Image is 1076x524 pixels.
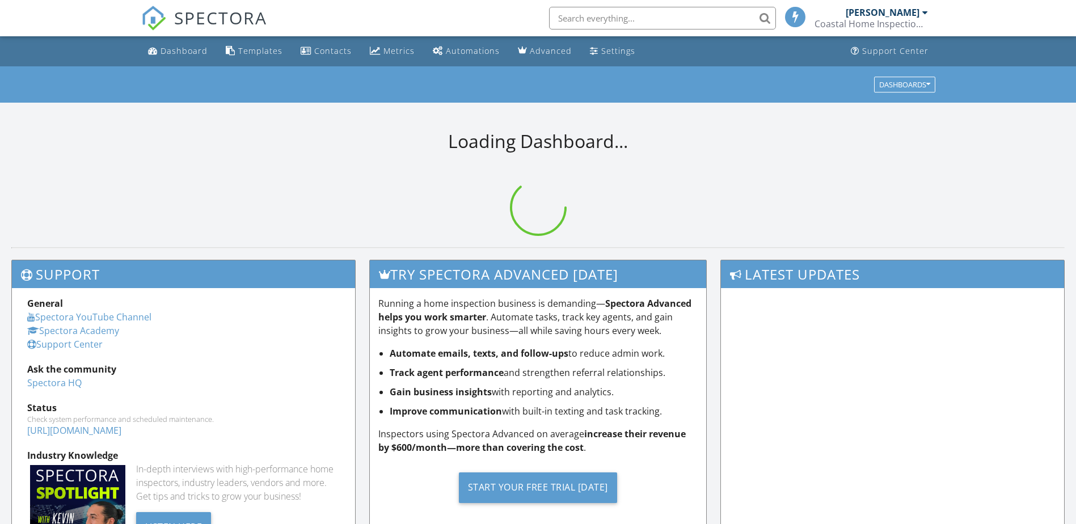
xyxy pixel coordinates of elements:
[27,377,82,389] a: Spectora HQ
[27,297,63,310] strong: General
[27,338,103,350] a: Support Center
[12,260,355,288] h3: Support
[530,45,572,56] div: Advanced
[390,385,698,399] li: with reporting and analytics.
[383,45,415,56] div: Metrics
[378,297,691,323] strong: Spectora Advanced helps you work smarter
[378,428,686,454] strong: increase their revenue by $600/month—more than covering the cost
[365,41,419,62] a: Metrics
[296,41,356,62] a: Contacts
[390,346,698,360] li: to reduce admin work.
[378,297,698,337] p: Running a home inspection business is demanding— . Automate tasks, track key agents, and gain ins...
[370,260,706,288] h3: Try spectora advanced [DATE]
[136,462,340,503] div: In-depth interviews with high-performance home inspectors, industry leaders, vendors and more. Ge...
[513,41,576,62] a: Advanced
[390,404,698,418] li: with built-in texting and task tracking.
[390,405,502,417] strong: Improve communication
[174,6,267,29] span: SPECTORA
[446,45,500,56] div: Automations
[846,41,933,62] a: Support Center
[27,424,121,437] a: [URL][DOMAIN_NAME]
[161,45,208,56] div: Dashboard
[378,463,698,512] a: Start Your Free Trial [DATE]
[27,324,119,337] a: Spectora Academy
[815,18,928,29] div: Coastal Home Inspections-TX
[238,45,282,56] div: Templates
[428,41,504,62] a: Automations (Basic)
[221,41,287,62] a: Templates
[27,401,340,415] div: Status
[27,449,340,462] div: Industry Knowledge
[27,362,340,376] div: Ask the community
[585,41,640,62] a: Settings
[141,15,267,39] a: SPECTORA
[27,311,151,323] a: Spectora YouTube Channel
[721,260,1064,288] h3: Latest Updates
[141,6,166,31] img: The Best Home Inspection Software - Spectora
[459,472,617,503] div: Start Your Free Trial [DATE]
[846,7,919,18] div: [PERSON_NAME]
[390,347,568,360] strong: Automate emails, texts, and follow-ups
[390,386,492,398] strong: Gain business insights
[549,7,776,29] input: Search everything...
[378,427,698,454] p: Inspectors using Spectora Advanced on average .
[879,81,930,88] div: Dashboards
[390,366,504,379] strong: Track agent performance
[144,41,212,62] a: Dashboard
[862,45,929,56] div: Support Center
[314,45,352,56] div: Contacts
[390,366,698,379] li: and strengthen referral relationships.
[874,77,935,92] button: Dashboards
[601,45,635,56] div: Settings
[27,415,340,424] div: Check system performance and scheduled maintenance.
